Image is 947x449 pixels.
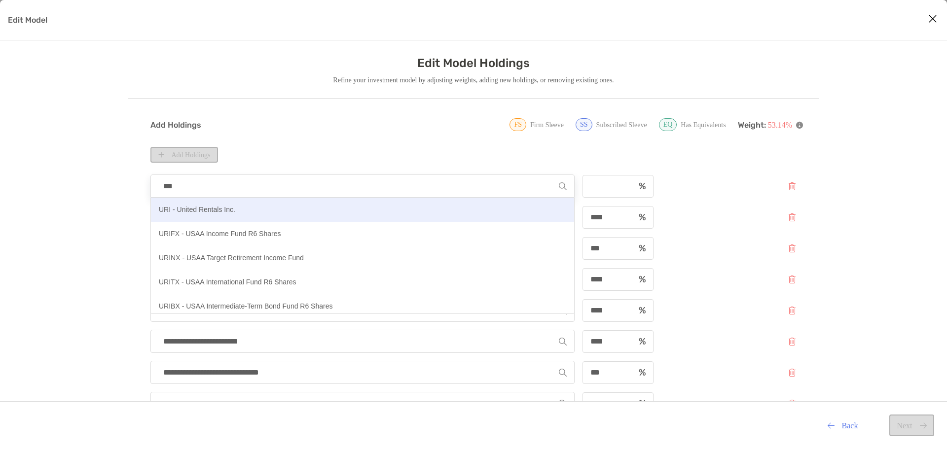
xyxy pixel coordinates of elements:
[417,56,530,70] h3: Edit Model Holdings
[639,213,646,221] img: input icon
[639,182,646,190] img: input icon
[8,14,47,26] p: Edit Model
[639,244,646,252] img: input icon
[738,119,803,131] p: Weight:
[639,276,646,283] img: input icon
[159,252,304,264] p: URINX - USAA Target Retirement Income Fund
[159,204,235,216] p: URI - United Rentals Inc.
[639,338,646,345] img: input icon
[925,12,940,27] button: Close modal
[639,307,646,314] img: input icon
[151,270,574,294] button: URITX - USAA International Fund R6 Shares
[559,369,567,377] img: Search Icon
[151,222,574,246] button: URIFX - USAA Income Fund R6 Shares
[559,182,567,190] img: Search Icon
[559,338,567,345] img: Search Icon
[159,228,281,240] p: URIFX - USAA Income Fund R6 Shares
[559,400,567,408] img: Search Icon
[820,414,866,436] button: Back
[768,121,792,129] span: 53.14 %
[663,121,673,128] p: EQ
[639,400,646,407] img: input icon
[151,246,574,270] button: URINX - USAA Target Retirement Income Fund
[681,119,726,131] p: Has Equivalents
[151,294,574,318] button: URIBX - USAA Intermediate-Term Bond Fund R6 Shares
[514,121,522,128] p: FS
[333,74,614,86] p: Refine your investment model by adjusting weights, adding new holdings, or removing existing ones.
[580,121,588,128] p: SS
[639,369,646,376] img: input icon
[150,119,201,131] p: Add Holdings
[159,300,332,312] p: URIBX - USAA Intermediate-Term Bond Fund R6 Shares
[530,119,564,131] p: Firm Sleeve
[596,119,647,131] p: Subscribed Sleeve
[151,198,574,222] button: URI - United Rentals Inc.
[159,276,296,288] p: URITX - USAA International Fund R6 Shares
